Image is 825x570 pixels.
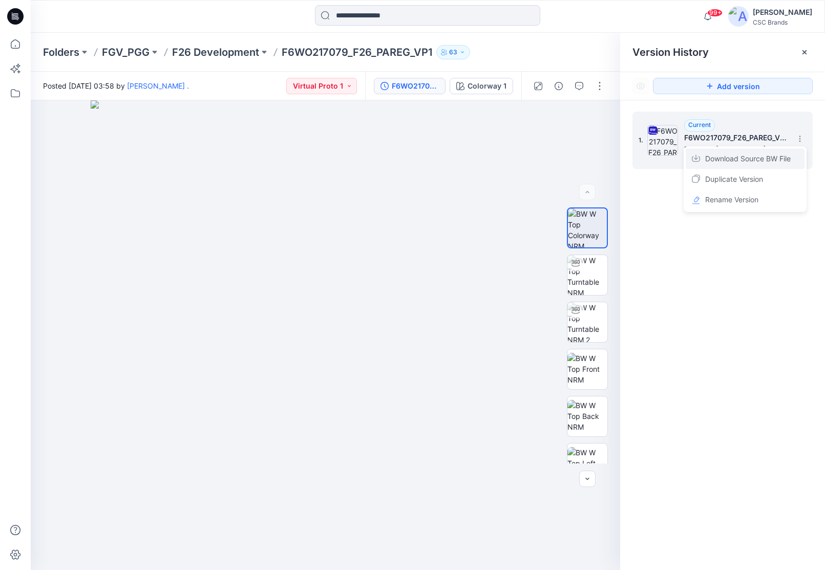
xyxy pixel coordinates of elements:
[705,173,763,185] span: Duplicate Version
[282,45,432,59] p: F6WO217079_F26_PAREG_VP1
[647,125,678,156] img: F6WO217079_F26_PAREG_VP1
[707,9,723,17] span: 99+
[567,255,607,295] img: BW W Top Turntable NRM
[172,45,259,59] a: F26 Development
[392,80,439,92] div: F6WO217079_F26_PAREG_VP1
[449,47,457,58] p: 63
[753,18,812,26] div: CSC Brands
[567,447,607,479] img: BW W Top Left NRM
[800,48,809,56] button: Close
[688,121,711,129] span: Current
[43,45,79,59] a: Folders
[91,100,560,570] img: eyJhbGciOiJIUzI1NiIsImtpZCI6IjAiLCJzbHQiOiJzZXMiLCJ0eXAiOiJKV1QifQ.eyJkYXRhIjp7InR5cGUiOiJzdG9yYW...
[639,136,643,145] span: 1.
[436,45,470,59] button: 63
[567,353,607,385] img: BW W Top Front NRM
[551,78,567,94] button: Details
[567,400,607,432] img: BW W Top Back NRM
[450,78,513,94] button: Colorway 1
[728,6,749,27] img: avatar
[653,78,813,94] button: Add version
[374,78,446,94] button: F6WO217079_F26_PAREG_VP1
[568,208,607,247] img: BW W Top Colorway NRM
[468,80,506,92] div: Colorway 1
[102,45,150,59] a: FGV_PGG
[684,132,787,144] h5: F6WO217079_F26_PAREG_VP1
[127,81,189,90] a: [PERSON_NAME] .
[753,6,812,18] div: [PERSON_NAME]
[567,302,607,342] img: BW W Top Turntable NRM 2
[684,144,787,154] span: Posted by: Ari .
[705,194,758,206] span: Rename Version
[705,153,791,165] span: Download Source BW File
[632,78,649,94] button: Show Hidden Versions
[632,46,709,58] span: Version History
[43,80,189,91] span: Posted [DATE] 03:58 by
